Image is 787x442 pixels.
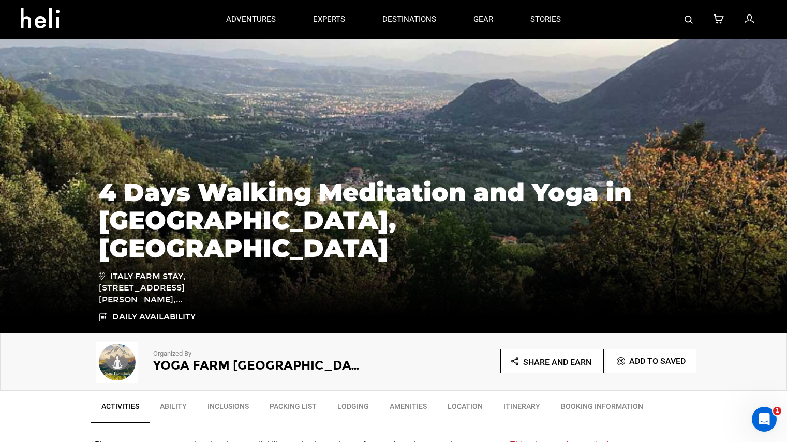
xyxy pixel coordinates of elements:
[523,357,591,367] span: Share and Earn
[153,359,365,372] h2: Yoga Farm [GEOGRAPHIC_DATA]
[327,396,379,422] a: Lodging
[685,16,693,24] img: search-bar-icon.svg
[150,396,197,422] a: Ability
[99,178,689,262] h1: 4 Days Walking Meditation and Yoga in [GEOGRAPHIC_DATA], [GEOGRAPHIC_DATA]
[493,396,551,422] a: Itinerary
[197,396,259,422] a: Inclusions
[112,312,196,322] span: Daily Availability
[99,270,246,307] span: Italy Farm Stay, [STREET_ADDRESS][PERSON_NAME],...
[91,342,143,383] img: 62e56944ca3c0b2148b7c4eba60c336b.png
[313,14,345,25] p: experts
[752,407,777,432] iframe: Intercom live chat
[259,396,327,422] a: Packing List
[379,396,437,422] a: Amenities
[551,396,654,422] a: BOOKING INFORMATION
[382,14,436,25] p: destinations
[226,14,276,25] p: adventures
[629,356,686,366] span: Add To Saved
[773,407,781,415] span: 1
[437,396,493,422] a: Location
[153,349,365,359] p: Organized By
[91,396,150,423] a: Activities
